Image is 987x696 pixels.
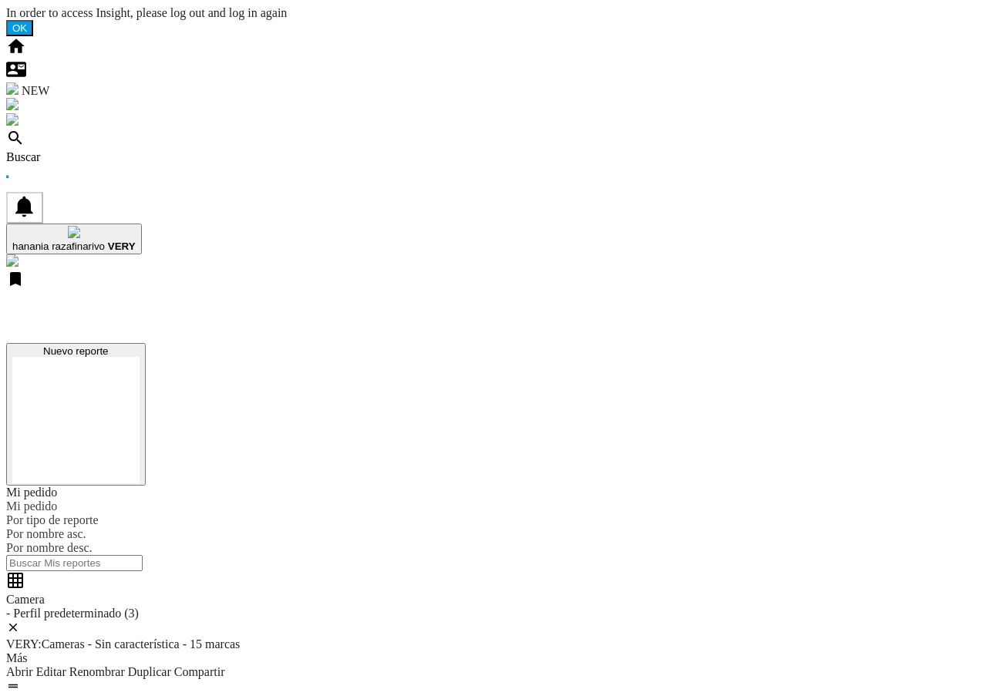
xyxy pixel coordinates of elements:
span: Compartir [174,665,225,678]
div: Buscar [6,150,981,164]
img: profile.jpg [68,226,80,238]
div: Por nombre desc. [6,541,981,555]
button: OK [6,20,33,36]
div: VERY:Cameras - Sin característica - 15 marcas [6,637,981,651]
div: WiseCard [6,82,981,98]
div: Mi pedido [6,499,981,513]
div: - Perfil predeterminado (3) [6,607,981,620]
input: Buscar Mis reportes [6,555,143,571]
div: Mi pedido [6,486,981,499]
img: alerts-logo.svg [6,98,19,110]
div: Matriz de precios [6,571,981,593]
h2: Mis reportes [6,307,981,328]
b: VERY [108,240,136,252]
button: Nuevo reporte [6,343,146,486]
div: Alertas [6,98,981,113]
div: Camera [6,593,981,607]
span: Duplicar [128,665,171,678]
div: Borrar [6,620,981,637]
span: NEW [22,84,49,97]
div: Contáctanos [6,59,981,82]
div: Acceso a Chanel Cosmetic [6,113,981,129]
span: hanania razafinarivo [12,240,105,252]
img: wise-card.svg [6,82,19,95]
img: cosmetic-logo.svg [6,113,19,126]
div: Por tipo de reporte [6,513,981,527]
div: Inicio [6,36,981,59]
img: wiser-w-icon-blue.png [6,254,19,267]
span: Editar [36,665,66,678]
span: Más [6,651,28,664]
div: Por nombre asc. [6,527,981,541]
span: Renombrar [69,665,125,678]
a: Abrir Sitio Wiser [6,256,19,269]
span: Abrir [6,665,33,678]
button: 0 notificación [6,192,43,224]
div: In order to access Insight, please log out and log in again [6,6,981,20]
